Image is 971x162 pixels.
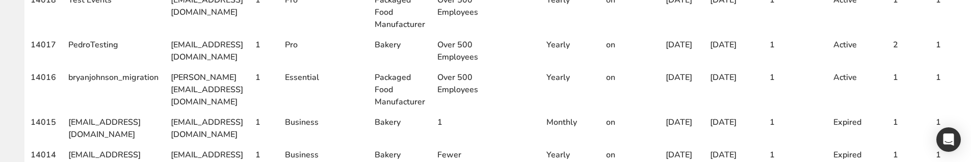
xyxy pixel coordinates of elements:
td: Bakery [369,112,431,145]
td: 1 [887,67,930,112]
td: PedroTesting [62,35,165,67]
td: Bakery [369,35,431,67]
td: 1 [764,67,827,112]
td: Active [827,35,887,67]
td: [DATE] [660,67,704,112]
td: Pro [279,35,325,67]
td: [EMAIL_ADDRESS][DOMAIN_NAME] [165,35,249,67]
td: [DATE] [704,67,764,112]
div: Open Intercom Messenger [936,127,961,152]
td: [EMAIL_ADDRESS][DOMAIN_NAME] [165,112,249,145]
td: 14016 [24,67,62,112]
td: 2 [887,35,930,67]
td: bryanjohnson_migration [62,67,165,112]
td: 1 [431,112,484,145]
td: Yearly [540,67,600,112]
td: Expired [827,112,887,145]
td: [DATE] [704,112,764,145]
td: [PERSON_NAME][EMAIL_ADDRESS][DOMAIN_NAME] [165,67,249,112]
td: 1 [249,67,279,112]
td: 1 [764,35,827,67]
td: Monthly [540,112,600,145]
td: Packaged Food Manufacturer [369,67,431,112]
td: [DATE] [660,35,704,67]
td: 1 [249,35,279,67]
td: Over 500 Employees [431,67,484,112]
td: Over 500 Employees [431,35,484,67]
td: 14015 [24,112,62,145]
td: on [600,35,660,67]
td: Business [279,112,325,145]
td: on [600,67,660,112]
td: Active [827,67,887,112]
td: 14017 [24,35,62,67]
td: [EMAIL_ADDRESS][DOMAIN_NAME] [62,112,165,145]
td: Essential [279,67,325,112]
td: [DATE] [660,112,704,145]
td: 1 [887,112,930,145]
td: [DATE] [704,35,764,67]
td: 1 [764,112,827,145]
td: 1 [249,112,279,145]
td: Yearly [540,35,600,67]
td: on [600,112,660,145]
